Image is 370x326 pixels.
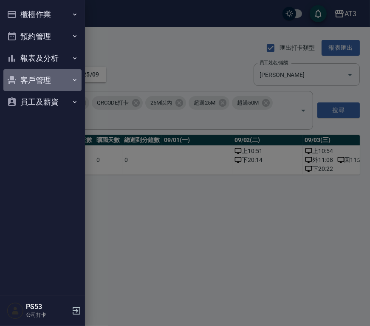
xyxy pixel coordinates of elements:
button: 員工及薪資 [3,91,82,113]
h5: PS53 [26,303,69,311]
button: 預約管理 [3,26,82,48]
button: 報表及分析 [3,47,82,69]
button: 櫃檯作業 [3,3,82,26]
img: Person [7,302,24,319]
p: 公司打卡 [26,311,69,319]
button: 客戶管理 [3,69,82,91]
